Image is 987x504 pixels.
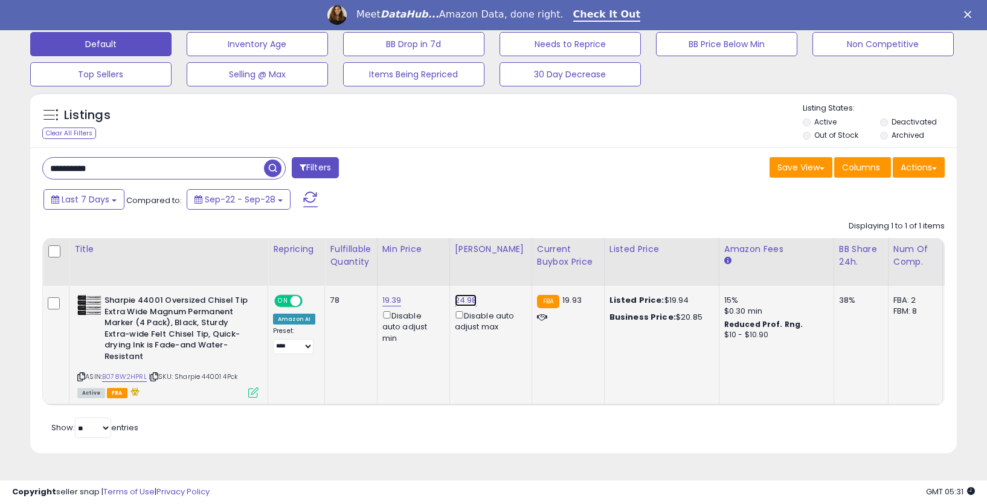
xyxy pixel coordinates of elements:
[893,306,933,317] div: FBM: 8
[12,486,56,497] strong: Copyright
[382,309,440,344] div: Disable auto adjust min
[127,387,140,396] i: hazardous material
[102,372,147,382] a: B078W2HPRL
[104,295,251,365] b: Sharpie 44001 Oversized Chisel Tip Extra Wide Magnum Permanent Marker (4 Pack), Black, Sturdy Ext...
[62,193,109,205] span: Last 7 Days
[275,296,291,306] span: ON
[187,189,291,210] button: Sep-22 - Sep-28
[64,107,111,124] h5: Listings
[964,11,976,18] div: Close
[273,243,320,256] div: Repricing
[834,157,891,178] button: Columns
[42,128,96,139] div: Clear All Filters
[381,8,439,20] i: DataHub...
[343,62,484,86] button: Items Being Repriced
[455,243,527,256] div: [PERSON_NAME]
[382,243,445,256] div: Min Price
[562,294,582,306] span: 19.93
[724,330,825,340] div: $10 - $10.90
[770,157,832,178] button: Save View
[537,295,559,308] small: FBA
[301,296,320,306] span: OFF
[609,295,710,306] div: $19.94
[839,295,879,306] div: 38%
[77,295,101,315] img: 51+uDXkw--L._SL40_.jpg
[724,256,731,267] small: Amazon Fees.
[126,195,182,206] span: Compared to:
[893,295,933,306] div: FBA: 2
[30,62,172,86] button: Top Sellers
[43,189,124,210] button: Last 7 Days
[455,294,477,306] a: 24.98
[12,486,210,498] div: seller snap | |
[812,32,954,56] button: Non Competitive
[573,8,641,22] a: Check It Out
[893,243,937,268] div: Num of Comp.
[356,8,564,21] div: Meet Amazon Data, done right.
[187,32,328,56] button: Inventory Age
[814,130,858,140] label: Out of Stock
[893,157,945,178] button: Actions
[609,243,714,256] div: Listed Price
[500,32,641,56] button: Needs to Reprice
[292,157,339,178] button: Filters
[103,486,155,497] a: Terms of Use
[77,388,105,398] span: All listings currently available for purchase on Amazon
[500,62,641,86] button: 30 Day Decrease
[205,193,275,205] span: Sep-22 - Sep-28
[609,312,710,323] div: $20.85
[724,243,829,256] div: Amazon Fees
[330,243,371,268] div: Fulfillable Quantity
[609,311,676,323] b: Business Price:
[51,422,138,433] span: Show: entries
[107,388,127,398] span: FBA
[892,130,924,140] label: Archived
[30,32,172,56] button: Default
[77,295,259,396] div: ASIN:
[537,243,599,268] div: Current Buybox Price
[656,32,797,56] button: BB Price Below Min
[724,306,825,317] div: $0.30 min
[343,32,484,56] button: BB Drop in 7d
[724,319,803,329] b: Reduced Prof. Rng.
[849,221,945,232] div: Displaying 1 to 1 of 1 items
[187,62,328,86] button: Selling @ Max
[842,161,880,173] span: Columns
[330,295,367,306] div: 78
[455,309,522,332] div: Disable auto adjust max
[156,486,210,497] a: Privacy Policy
[273,327,315,354] div: Preset:
[609,294,664,306] b: Listed Price:
[327,5,347,25] img: Profile image for Georgie
[814,117,837,127] label: Active
[724,295,825,306] div: 15%
[273,314,315,325] div: Amazon AI
[149,372,238,381] span: | SKU: Sharpie 44001 4Pck
[803,103,957,114] p: Listing States:
[74,243,263,256] div: Title
[839,243,883,268] div: BB Share 24h.
[926,486,975,497] span: 2025-10-8 05:31 GMT
[892,117,937,127] label: Deactivated
[382,294,402,306] a: 19.39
